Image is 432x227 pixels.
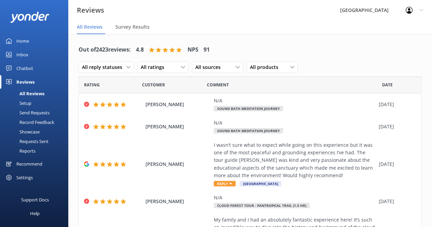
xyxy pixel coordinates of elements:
a: Requests Sent [4,137,68,146]
div: Requests Sent [4,137,48,146]
div: [DATE] [379,160,413,168]
div: All Reviews [4,89,44,98]
span: Sound Bath Meditation Journey [214,106,283,111]
div: Recommend [16,157,42,171]
span: Date [84,82,100,88]
a: All Reviews [4,89,68,98]
div: N/A [214,97,375,104]
div: N/A [214,119,375,127]
div: Setup [4,98,31,108]
span: Sound Bath Meditation Journey [214,128,283,133]
span: Reply [214,181,236,186]
span: Question [207,82,229,88]
div: I wasn’t sure what to expect while going on this experience but it was one of the most peaceful a... [214,141,375,180]
span: [PERSON_NAME] [145,198,210,205]
span: [PERSON_NAME] [145,101,210,108]
span: [PERSON_NAME] [145,123,210,130]
span: Date [142,82,165,88]
h3: Reviews [77,5,104,16]
span: All reply statuses [82,63,126,71]
img: yonder-white-logo.png [10,12,50,23]
span: All ratings [141,63,168,71]
h4: NPS [187,45,198,54]
div: Settings [16,171,33,184]
div: Support Docs [21,193,49,207]
div: N/A [214,194,375,201]
span: Survey Results [115,24,150,30]
div: Record Feedback [4,117,54,127]
a: Showcase [4,127,68,137]
h4: Out of 2423 reviews: [79,45,131,54]
div: Reviews [16,75,34,89]
span: All sources [195,63,225,71]
a: Send Requests [4,108,68,117]
div: Reports [4,146,36,156]
div: Showcase [4,127,40,137]
a: Reports [4,146,68,156]
div: Home [16,34,29,48]
span: [PERSON_NAME] [145,160,210,168]
div: [DATE] [379,123,413,130]
div: Help [30,207,40,220]
div: Chatbot [16,61,33,75]
h4: 4.8 [136,45,144,54]
div: [DATE] [379,101,413,108]
span: [GEOGRAPHIC_DATA] [240,181,281,186]
a: Record Feedback [4,117,68,127]
h4: 91 [204,45,210,54]
span: All Reviews [77,24,102,30]
a: Setup [4,98,68,108]
span: Date [382,82,393,88]
div: [DATE] [379,198,413,205]
div: Inbox [16,48,28,61]
div: Send Requests [4,108,50,117]
span: Cloud Forest Tour - Pantropical Trail (1.5 hr) [214,203,310,208]
span: All products [250,63,282,71]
